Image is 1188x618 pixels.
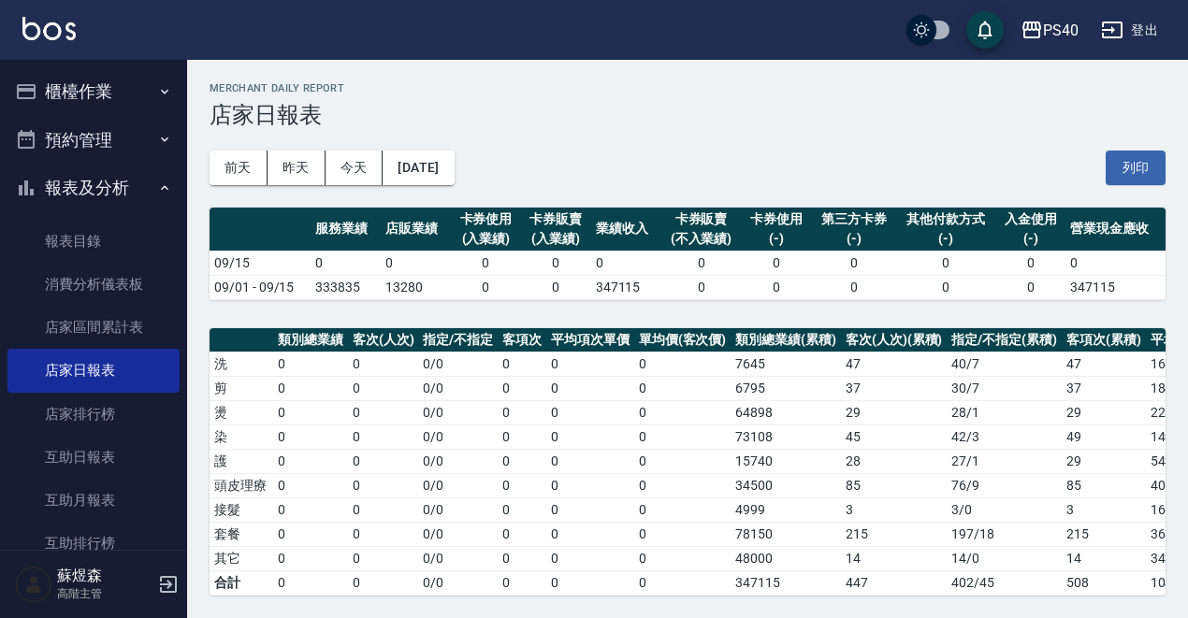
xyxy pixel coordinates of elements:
a: 店家排行榜 [7,393,180,436]
td: 42 / 3 [947,424,1062,449]
td: 0 [498,424,546,449]
td: 0 / 0 [418,449,498,473]
td: 0 [996,251,1066,275]
td: 0 [498,546,546,570]
td: 0 [498,497,546,522]
td: 0 [634,376,732,400]
td: 洗 [210,352,273,376]
td: 0 [811,275,896,299]
td: 頭皮理療 [210,473,273,497]
td: 燙 [210,400,273,424]
td: 0 [634,497,732,522]
td: 0 [546,522,634,546]
td: 0 [634,522,732,546]
td: 0 [498,400,546,424]
a: 互助排行榜 [7,522,180,565]
td: 0 [348,473,419,497]
td: 0 [348,497,419,522]
td: 7645 [731,352,841,376]
td: 76 / 9 [947,473,1062,497]
td: 4999 [731,497,841,522]
a: 報表目錄 [7,220,180,263]
td: 0 [546,473,634,497]
td: 0 [348,424,419,449]
th: 客次(人次)(累積) [841,328,948,352]
td: 0 [348,522,419,546]
td: 40 / 7 [947,352,1062,376]
div: 卡券販賣 [665,209,736,229]
td: 0 [811,251,896,275]
th: 業績收入 [591,208,661,252]
td: 0 [634,400,732,424]
td: 0 [273,546,348,570]
td: 0 [273,497,348,522]
button: [DATE] [383,151,454,185]
td: 48000 [731,546,841,570]
td: 29 [841,400,948,424]
td: 09/01 - 09/15 [210,275,311,299]
td: 剪 [210,376,273,400]
td: 護 [210,449,273,473]
button: save [966,11,1004,49]
td: 333835 [311,275,381,299]
td: 0 [896,275,996,299]
div: PS40 [1043,19,1079,42]
h2: Merchant Daily Report [210,82,1166,94]
td: 0 [1065,251,1166,275]
td: 29 [1062,400,1146,424]
button: 櫃檯作業 [7,67,180,116]
button: 登出 [1094,13,1166,48]
td: 0 [546,376,634,400]
td: 30 / 7 [947,376,1062,400]
td: 0 [546,352,634,376]
td: 套餐 [210,522,273,546]
td: 0 [348,376,419,400]
th: 指定/不指定(累積) [947,328,1062,352]
td: 0 [546,400,634,424]
td: 0 [634,352,732,376]
td: 6795 [731,376,841,400]
td: 47 [1062,352,1146,376]
td: 0 / 0 [418,352,498,376]
td: 215 [1062,522,1146,546]
div: (-) [746,229,807,249]
td: 78150 [731,522,841,546]
td: 0 [273,400,348,424]
th: 單均價(客次價) [634,328,732,352]
td: 3 [841,497,948,522]
button: 報表及分析 [7,164,180,212]
div: (不入業績) [665,229,736,249]
td: 0 [996,275,1066,299]
td: 73108 [731,424,841,449]
td: 0 [634,424,732,449]
td: 34500 [731,473,841,497]
td: 0 [634,473,732,497]
div: 第三方卡券 [816,209,891,229]
td: 0 / 0 [418,497,498,522]
td: 13280 [381,275,451,299]
button: 預約管理 [7,116,180,165]
button: PS40 [1013,11,1086,50]
div: (-) [816,229,891,249]
td: 0 [498,449,546,473]
td: 接髮 [210,497,273,522]
td: 染 [210,424,273,449]
td: 447 [841,570,948,595]
th: 類別總業績 [273,328,348,352]
td: 0 [546,449,634,473]
td: 0 [273,449,348,473]
td: 0 [498,570,546,595]
td: 0 [498,473,546,497]
a: 互助月報表 [7,479,180,522]
table: a dense table [210,208,1166,300]
td: 0 [742,275,812,299]
td: 0 [546,570,634,595]
th: 類別總業績(累積) [731,328,841,352]
td: 0 [348,570,419,595]
button: 今天 [326,151,384,185]
th: 客次(人次) [348,328,419,352]
td: 0 [546,497,634,522]
td: 29 [1062,449,1146,473]
td: 0 [660,275,741,299]
div: 卡券使用 [456,209,516,229]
